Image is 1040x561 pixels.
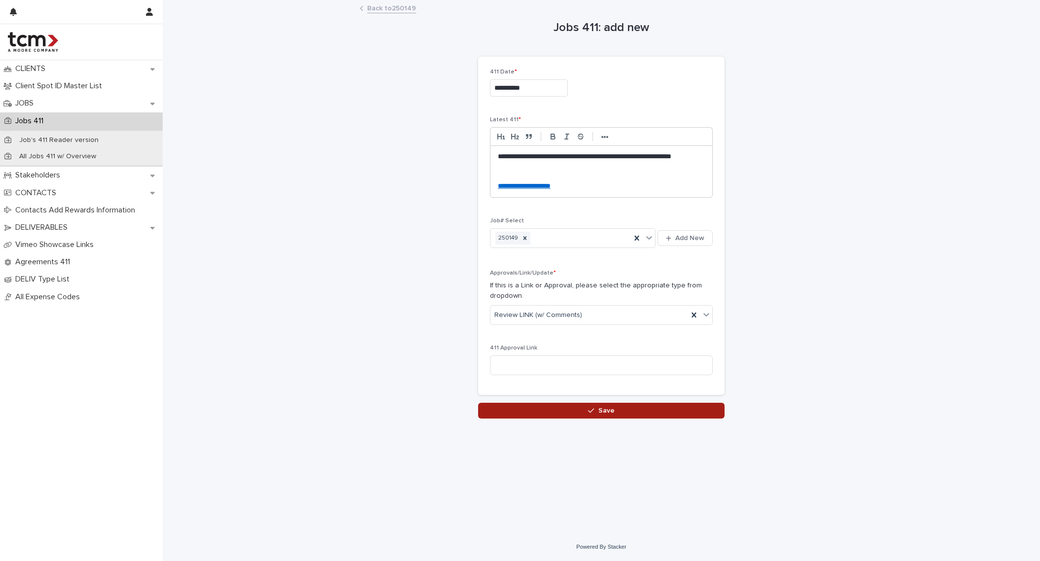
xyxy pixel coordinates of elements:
[478,21,725,35] h1: Jobs 411: add new
[11,240,102,249] p: Vimeo Showcase Links
[11,223,75,232] p: DELIVERABLES
[11,171,68,180] p: Stakeholders
[11,152,104,161] p: All Jobs 411 w/ Overview
[367,2,416,13] a: Back to250149
[11,257,78,267] p: Agreements 411
[11,292,88,302] p: All Expense Codes
[11,99,41,108] p: JOBS
[11,206,143,215] p: Contacts Add Rewards Information
[11,81,110,91] p: Client Spot ID Master List
[11,188,64,198] p: CONTACTS
[658,230,713,246] button: Add New
[11,64,53,73] p: CLIENTS
[675,235,704,242] span: Add New
[490,117,521,123] span: Latest 411
[11,275,77,284] p: DELIV Type List
[490,280,713,301] p: If this is a Link or Approval, please select the appropriate type from dropdown.
[490,345,537,351] span: 411 Approval Link
[598,131,612,142] button: •••
[601,133,609,141] strong: •••
[495,232,520,245] div: 250149
[490,270,556,276] span: Approvals/Link/Update
[598,407,615,414] span: Save
[490,218,524,224] span: Job# Select
[494,310,582,320] span: Review LINK (w/ Comments)
[576,544,626,550] a: Powered By Stacker
[11,116,51,126] p: Jobs 411
[478,403,725,419] button: Save
[490,69,517,75] span: 411 Date
[8,32,58,52] img: 4hMmSqQkux38exxPVZHQ
[11,136,106,144] p: Job's 411 Reader version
